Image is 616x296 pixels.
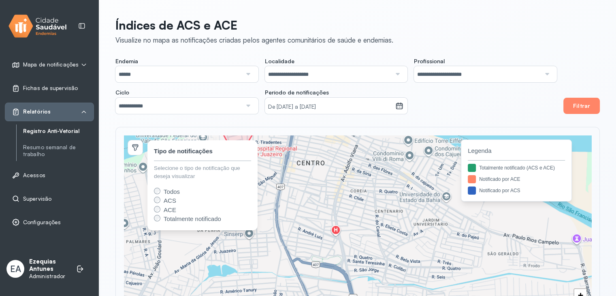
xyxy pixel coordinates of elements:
[23,128,94,135] a: Registro Anti-Vetorial
[12,195,87,203] a: Supervisão
[154,164,251,181] div: Selecione o tipo de notificação que deseja visualizar
[414,58,445,65] span: Profissional
[468,146,565,156] span: Legenda
[23,61,79,68] span: Mapa de notificações
[10,264,21,274] span: EA
[23,219,61,226] span: Configurações
[479,164,555,172] div: Totalmente notificado (ACS e ACE)
[479,187,520,194] div: Notificado por ACS
[115,18,393,32] p: Índices de ACS e ACE
[23,85,78,92] span: Fichas de supervisão
[29,258,68,273] p: Ezequias Antunes
[265,89,329,96] span: Período de notificações
[164,197,176,204] span: ACS
[268,103,392,111] small: De [DATE] a [DATE]
[23,144,94,158] a: Resumo semanal de trabalho
[12,218,87,226] a: Configurações
[23,142,94,159] a: Resumo semanal de trabalho
[563,98,600,114] button: Filtrar
[29,273,68,280] p: Administrador
[164,188,180,195] span: Todos
[23,108,51,115] span: Relatórios
[164,206,176,213] span: ACE
[23,126,94,136] a: Registro Anti-Vetorial
[164,215,221,222] span: Totalmente notificado
[115,89,129,96] span: Ciclo
[23,195,51,202] span: Supervisão
[9,13,67,39] img: logo.svg
[23,172,45,179] span: Acessos
[154,147,213,156] div: Tipo de notificações
[115,58,138,65] span: Endemia
[12,171,87,179] a: Acessos
[12,84,87,92] a: Fichas de supervisão
[479,176,520,183] div: Notificado por ACE
[265,58,294,65] span: Localidade
[115,36,393,44] div: Visualize no mapa as notificações criadas pelos agentes comunitários de saúde e endemias.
